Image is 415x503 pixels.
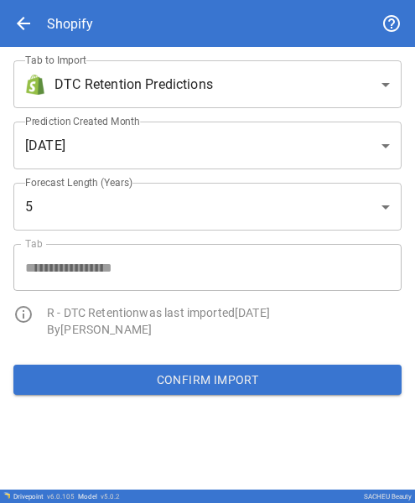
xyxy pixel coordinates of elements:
span: info_outline [13,304,34,324]
label: Tab [25,236,43,251]
span: v 5.0.2 [101,493,120,500]
span: DTC Retention Predictions [54,75,213,95]
p: R - DTC Retention was last imported [DATE] [47,304,402,321]
img: brand icon not found [25,75,45,95]
span: v 6.0.105 [47,493,75,500]
span: [DATE] [25,136,65,156]
div: SACHEU Beauty [364,493,412,500]
div: Model [78,493,120,500]
img: Drivepoint [3,492,10,499]
label: Tab to Import [25,53,86,67]
label: Forecast Length (Years) [25,175,133,189]
button: Confirm Import [13,365,402,395]
div: Shopify [47,16,93,32]
label: Prediction Created Month [25,114,140,128]
div: Drivepoint [13,493,75,500]
p: By [PERSON_NAME] [47,321,402,338]
span: arrow_back [13,13,34,34]
span: 5 [25,197,33,217]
